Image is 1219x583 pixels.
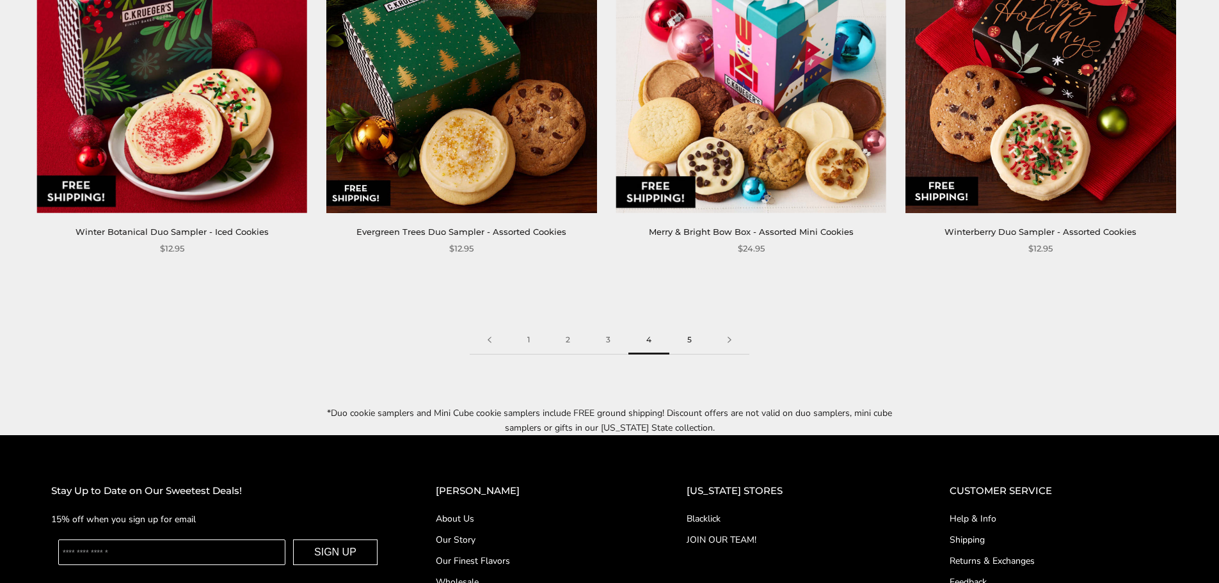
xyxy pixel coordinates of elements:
[10,534,132,573] iframe: Sign Up via Text for Offers
[687,512,898,525] a: Blacklick
[436,554,635,568] a: Our Finest Flavors
[944,227,1136,237] a: Winterberry Duo Sampler - Assorted Cookies
[950,533,1168,547] a: Shipping
[436,512,635,525] a: About Us
[436,533,635,547] a: Our Story
[470,326,509,355] a: Previous page
[1028,242,1053,255] span: $12.95
[669,326,710,355] a: 5
[509,326,548,355] a: 1
[687,483,898,499] h2: [US_STATE] STORES
[710,326,749,355] a: Next page
[950,483,1168,499] h2: CUSTOMER SERVICE
[950,512,1168,525] a: Help & Info
[293,539,378,565] button: SIGN UP
[649,227,854,237] a: Merry & Bright Bow Box - Assorted Mini Cookies
[950,554,1168,568] a: Returns & Exchanges
[628,326,669,355] span: 4
[51,512,385,527] p: 15% off when you sign up for email
[738,242,765,255] span: $24.95
[315,406,904,435] p: *Duo cookie samplers and Mini Cube cookie samplers include FREE ground shipping! Discount offers ...
[76,227,269,237] a: Winter Botanical Duo Sampler - Iced Cookies
[588,326,628,355] a: 3
[356,227,566,237] a: Evergreen Trees Duo Sampler - Assorted Cookies
[160,242,184,255] span: $12.95
[548,326,588,355] a: 2
[449,242,474,255] span: $12.95
[58,539,285,565] input: Enter your email
[51,483,385,499] h2: Stay Up to Date on Our Sweetest Deals!
[436,483,635,499] h2: [PERSON_NAME]
[687,533,898,547] a: JOIN OUR TEAM!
